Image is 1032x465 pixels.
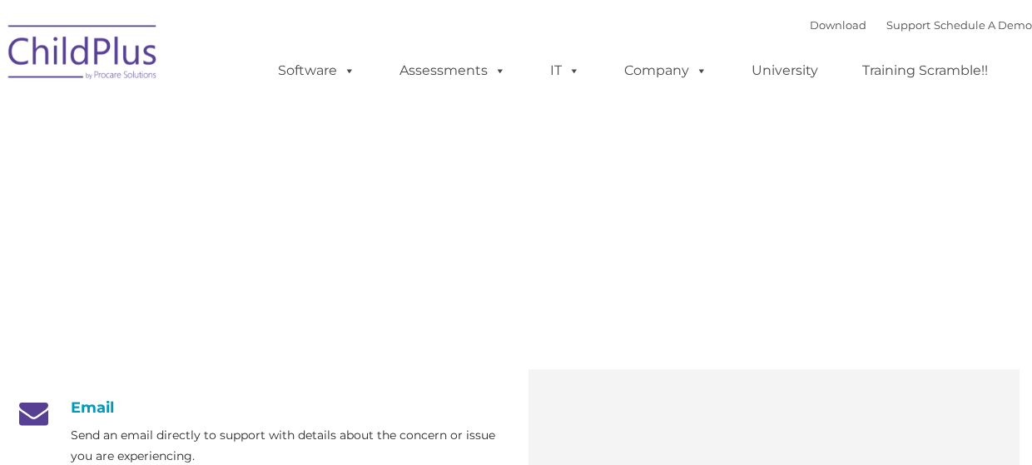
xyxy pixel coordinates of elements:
[383,54,523,87] a: Assessments
[533,54,597,87] a: IT
[846,54,1005,87] a: Training Scramble!!
[12,398,504,417] h4: Email
[261,54,372,87] a: Software
[934,18,1032,32] a: Schedule A Demo
[735,54,835,87] a: University
[886,18,930,32] a: Support
[810,18,866,32] a: Download
[608,54,724,87] a: Company
[810,18,1032,32] font: |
